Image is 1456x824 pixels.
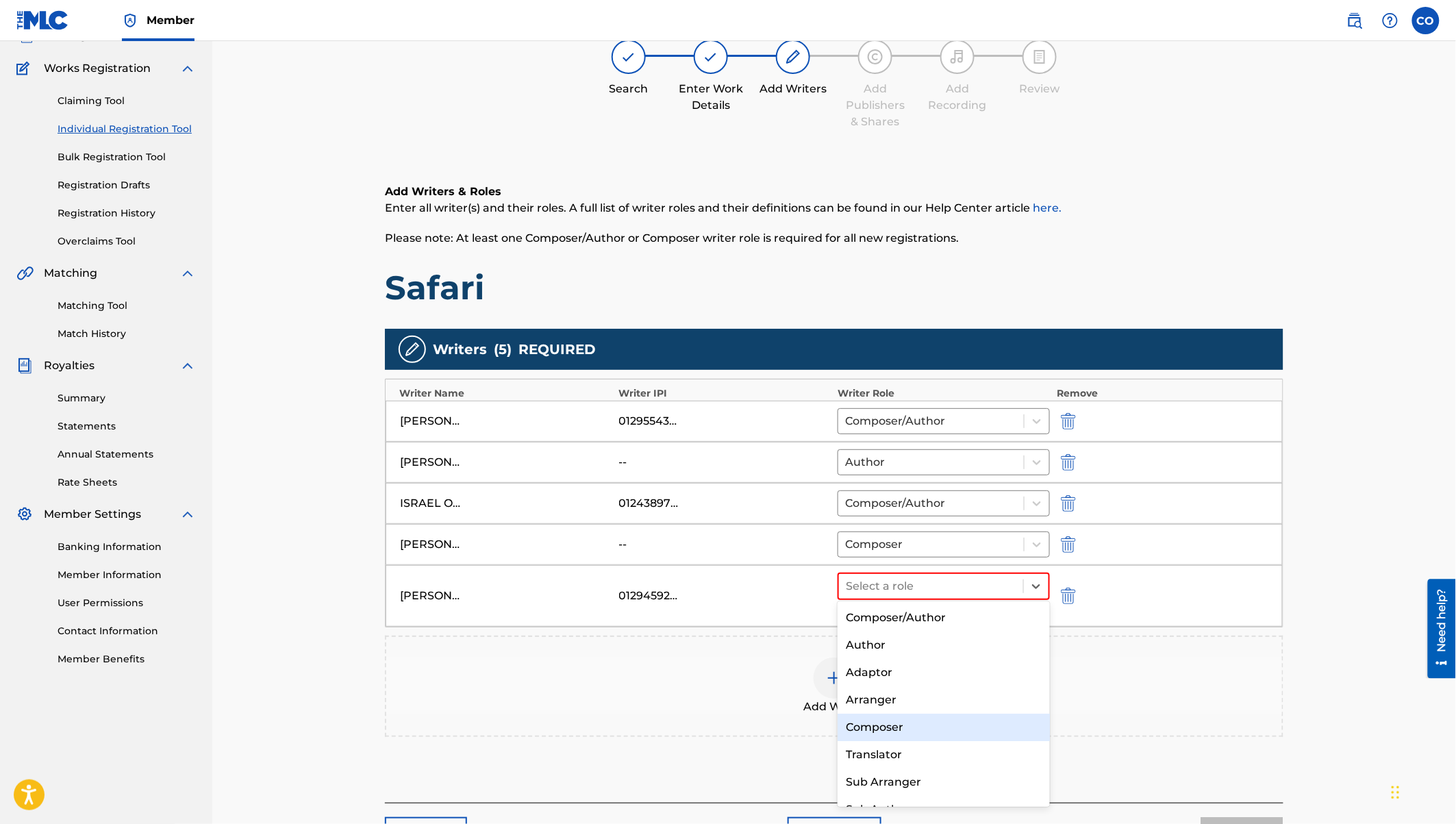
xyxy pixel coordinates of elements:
[1005,81,1074,97] div: Review
[1061,536,1076,553] img: 12a2ab48e56ec057fbd8.svg
[179,506,196,523] img: expand
[838,714,1050,741] div: Composer
[16,358,33,374] img: Royalties
[1341,7,1368,34] a: Public Search
[759,81,827,97] div: Add Writers
[179,60,196,77] img: expand
[803,699,865,715] span: Add Writer
[44,60,151,77] span: Works Registration
[838,604,1050,632] div: Composer/Author
[867,49,883,65] img: step indicator icon for Add Publishers & Shares
[618,386,831,401] div: Writer IPI
[494,339,512,360] span: ( 5 )
[1061,413,1076,429] img: 12a2ab48e56ec057fbd8.svg
[58,150,196,164] a: Bulk Registration Tool
[58,94,196,108] a: Claiming Tool
[58,447,196,462] a: Annual Statements
[15,10,34,73] div: Need help?
[58,624,196,638] a: Contact Information
[838,659,1050,686] div: Adaptor
[385,267,1283,308] h1: Safari
[949,49,966,65] img: step indicator icon for Add Recording
[838,632,1050,659] div: Author
[58,596,196,610] a: User Permissions
[16,265,34,282] img: Matching
[1031,49,1048,65] img: step indicator icon for Review
[58,206,196,221] a: Registration History
[58,178,196,192] a: Registration Drafts
[677,81,745,114] div: Enter Work Details
[838,741,1050,769] div: Translator
[838,796,1050,823] div: Sub Author
[58,299,196,313] a: Matching Tool
[1382,12,1398,29] img: help
[44,358,95,374] span: Royalties
[385,201,1062,214] span: Enter all writer(s) and their roles. A full list of writer roles and their definitions can be fou...
[1061,495,1076,512] img: 12a2ab48e56ec057fbd8.svg
[703,49,719,65] img: step indicator icon for Enter Work Details
[399,386,612,401] div: Writer Name
[58,419,196,434] a: Statements
[58,475,196,490] a: Rate Sheets
[1057,386,1269,401] div: Remove
[179,265,196,282] img: expand
[1346,12,1363,29] img: search
[58,327,196,341] a: Match History
[1392,772,1400,813] div: Drag
[923,81,992,114] div: Add Recording
[58,652,196,666] a: Member Benefits
[838,386,1050,401] div: Writer Role
[433,339,487,360] span: Writers
[620,49,637,65] img: step indicator icon for Search
[1412,7,1440,34] div: User Menu
[16,10,69,30] img: MLC Logo
[58,391,196,405] a: Summary
[385,184,1283,200] h6: Add Writers & Roles
[147,12,194,28] span: Member
[122,12,138,29] img: Top Rightsholder
[1033,201,1062,214] a: here.
[58,540,196,554] a: Banking Information
[44,506,141,523] span: Member Settings
[385,232,959,245] span: Please note: At least one Composer/Author or Composer writer role is required for all new registr...
[1388,758,1456,824] iframe: Chat Widget
[841,81,909,130] div: Add Publishers & Shares
[404,341,421,358] img: writers
[58,568,196,582] a: Member Information
[1377,7,1404,34] div: Help
[58,234,196,249] a: Overclaims Tool
[826,670,842,686] img: add
[58,122,196,136] a: Individual Registration Tool
[1418,579,1456,679] iframe: Resource Center
[594,81,663,97] div: Search
[838,769,1050,796] div: Sub Arranger
[785,49,801,65] img: step indicator icon for Add Writers
[1061,588,1076,604] img: 12a2ab48e56ec057fbd8.svg
[838,686,1050,714] div: Arranger
[1061,454,1076,471] img: 12a2ab48e56ec057fbd8.svg
[16,60,34,77] img: Works Registration
[16,27,87,44] a: CatalogCatalog
[179,358,196,374] img: expand
[16,506,33,523] img: Member Settings
[44,265,97,282] span: Matching
[518,339,596,360] span: REQUIRED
